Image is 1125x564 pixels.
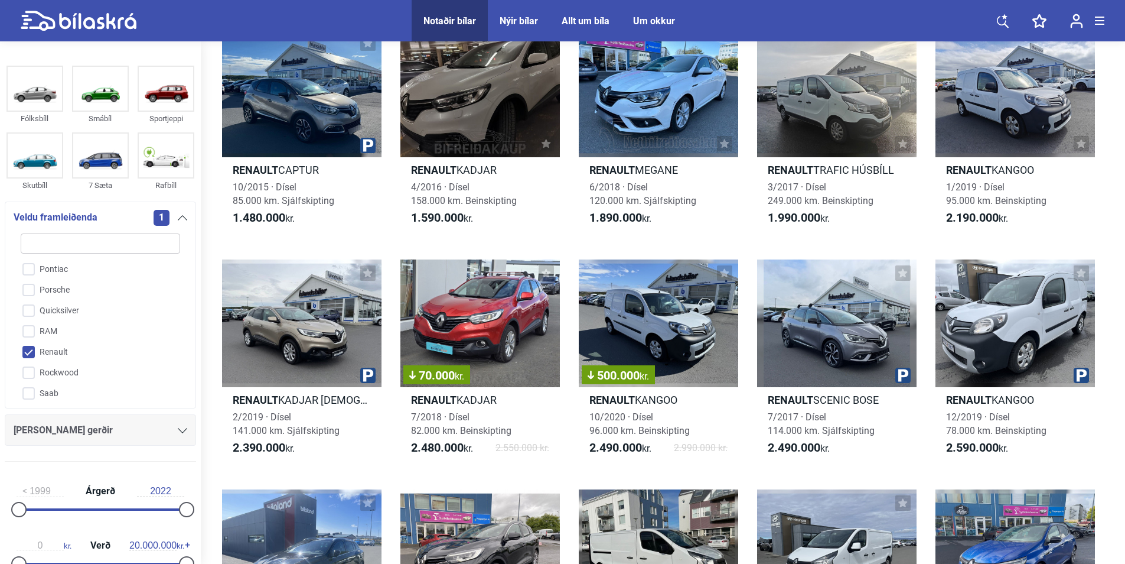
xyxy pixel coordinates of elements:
img: parking.png [895,368,911,383]
b: Renault [946,164,992,176]
span: kr. [411,211,473,225]
span: kr. [589,441,651,455]
div: Fólksbíll [6,112,63,125]
a: RenaultKADJAR4/2016 · Dísel158.000 km. Beinskipting1.590.000kr. [400,30,560,236]
span: kr. [946,441,1008,455]
span: [PERSON_NAME] gerðir [14,422,113,439]
span: 1 [154,210,169,226]
div: Rafbíll [138,179,194,192]
span: kr. [233,441,295,455]
h2: CAPTUR [222,163,381,177]
span: kr. [946,211,1008,225]
span: 10/2015 · Dísel 85.000 km. Sjálfskipting [233,181,334,206]
span: 3/2017 · Dísel 249.000 km. Beinskipting [768,181,873,206]
h2: KANGOO [579,393,738,407]
a: Notaðir bílar [423,15,476,27]
b: 2.590.000 [946,440,999,455]
b: Renault [768,164,813,176]
div: 7 Sæta [72,179,129,192]
a: 70.000kr.RenaultKADJAR7/2018 · Dísel82.000 km. Beinskipting2.480.000kr.2.550.000 kr. [400,260,560,466]
b: 1.990.000 [768,210,820,225]
b: 2.480.000 [411,440,464,455]
span: 70.000 [409,369,464,381]
b: 2.190.000 [946,210,999,225]
b: Renault [589,164,635,176]
span: 2.550.000 kr. [495,441,549,455]
h2: MEGANE [579,163,738,177]
span: 6/2018 · Dísel 120.000 km. Sjálfskipting [589,181,696,206]
div: Skutbíll [6,179,63,192]
a: RenaultKADJAR [DEMOGRAPHIC_DATA]2/2019 · Dísel141.000 km. Sjálfskipting2.390.000kr. [222,260,381,466]
div: Smábíl [72,112,129,125]
span: 4/2016 · Dísel 158.000 km. Beinskipting [411,181,517,206]
b: Renault [233,394,278,406]
span: 2.990.000 kr. [674,441,728,455]
h2: KANGOO [935,163,1095,177]
span: Árgerð [83,487,118,496]
img: user-login.svg [1070,14,1083,28]
b: 2.490.000 [768,440,820,455]
a: RenaultMEGANE6/2018 · Dísel120.000 km. Sjálfskipting1.890.000kr. [579,30,738,236]
b: Renault [946,394,992,406]
img: parking.png [1074,368,1089,383]
b: Renault [411,164,456,176]
span: 10/2020 · Dísel 96.000 km. Beinskipting [589,411,690,436]
a: Um okkur [633,15,675,27]
span: 2/2019 · Dísel 141.000 km. Sjálfskipting [233,411,340,436]
span: Veldu framleiðenda [14,209,97,226]
b: 1.590.000 [411,210,464,225]
span: kr. [129,540,184,551]
img: parking.png [360,368,376,383]
div: Sportjeppi [138,112,194,125]
span: 500.000 [588,369,649,381]
b: 2.490.000 [589,440,642,455]
b: Renault [411,394,456,406]
span: kr. [768,211,830,225]
span: kr. [455,371,464,382]
span: kr. [640,371,649,382]
h2: SCENIC BOSE [757,393,917,407]
b: Renault [768,394,813,406]
a: RenaultTRAFIC HÚSBÍLL3/2017 · Dísel249.000 km. Beinskipting1.990.000kr. [757,30,917,236]
h2: KADJAR [400,393,560,407]
span: 12/2019 · Dísel 78.000 km. Beinskipting [946,411,1046,436]
span: kr. [768,441,830,455]
a: Nýir bílar [500,15,538,27]
a: 500.000kr.RenaultKANGOO10/2020 · Dísel96.000 km. Beinskipting2.490.000kr.2.990.000 kr. [579,260,738,466]
span: Verð [87,541,113,550]
span: 7/2018 · Dísel 82.000 km. Beinskipting [411,411,511,436]
h2: KADJAR [400,163,560,177]
b: 1.890.000 [589,210,642,225]
span: kr. [233,211,295,225]
h2: KADJAR [DEMOGRAPHIC_DATA] [222,393,381,407]
span: 1/2019 · Dísel 95.000 km. Beinskipting [946,181,1046,206]
img: parking.png [360,138,376,153]
b: 1.480.000 [233,210,285,225]
a: RenaultKANGOO1/2019 · Dísel95.000 km. Beinskipting2.190.000kr. [935,30,1095,236]
span: 7/2017 · Dísel 114.000 km. Sjálfskipting [768,411,875,436]
a: RenaultSCENIC BOSE7/2017 · Dísel114.000 km. Sjálfskipting2.490.000kr. [757,260,917,466]
a: RenaultCAPTUR10/2015 · Dísel85.000 km. Sjálfskipting1.480.000kr. [222,30,381,236]
b: Renault [589,394,635,406]
b: 2.390.000 [233,440,285,455]
span: kr. [411,441,473,455]
h2: TRAFIC HÚSBÍLL [757,163,917,177]
span: kr. [589,211,651,225]
a: RenaultKANGOO12/2019 · Dísel78.000 km. Beinskipting2.590.000kr. [935,260,1095,466]
b: Renault [233,164,278,176]
h2: KANGOO [935,393,1095,407]
a: Allt um bíla [562,15,609,27]
span: kr. [17,540,71,551]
